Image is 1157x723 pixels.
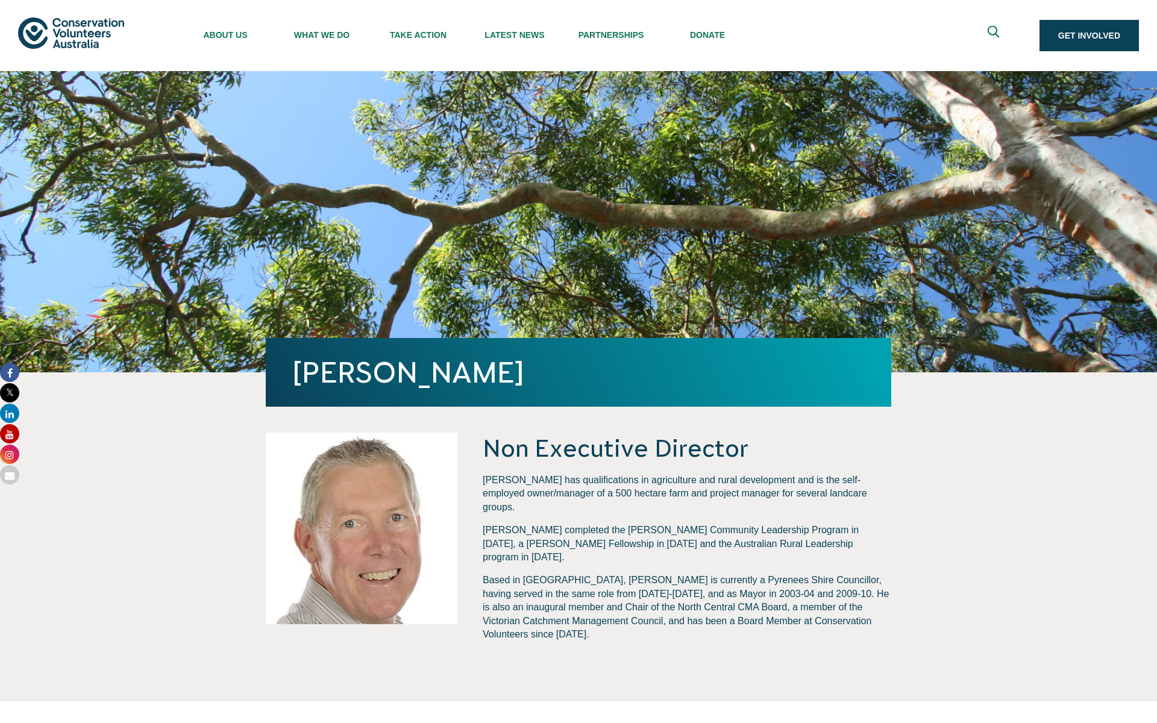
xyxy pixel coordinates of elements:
img: logo.svg [18,17,124,48]
span: What We Do [274,30,370,40]
p: Based in [GEOGRAPHIC_DATA], [PERSON_NAME] is currently a Pyrenees Shire Councillor, having served... [483,574,891,641]
h4: Non Executive Director [483,433,891,464]
a: Get Involved [1039,20,1139,51]
button: Expand search box Close search box [980,21,1009,50]
h1: [PERSON_NAME] [292,356,865,389]
span: Donate [659,30,756,40]
p: [PERSON_NAME] has qualifications in agriculture and rural development and is the self-employed ow... [483,474,891,514]
span: Latest News [466,30,563,40]
span: Partnerships [563,30,659,40]
p: [PERSON_NAME] completed the [PERSON_NAME] Community Leadership Program in [DATE], a [PERSON_NAME]... [483,524,891,564]
span: Expand search box [987,26,1002,46]
span: Take Action [370,30,466,40]
span: About Us [177,30,274,40]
